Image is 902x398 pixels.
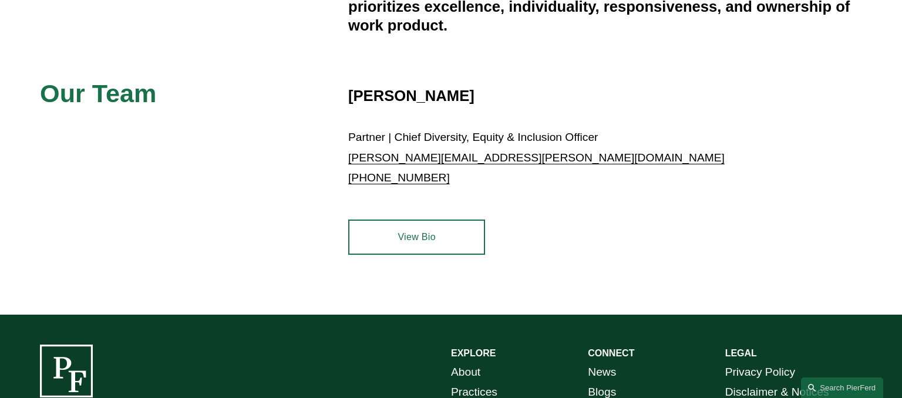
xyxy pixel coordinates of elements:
[348,151,725,164] a: [PERSON_NAME][EMAIL_ADDRESS][PERSON_NAME][DOMAIN_NAME]
[40,79,156,107] span: Our Team
[725,348,757,358] strong: LEGAL
[348,171,450,184] a: [PHONE_NUMBER]
[451,348,496,358] strong: EXPLORE
[588,362,616,383] a: News
[588,348,634,358] strong: CONNECT
[348,86,657,105] h4: [PERSON_NAME]
[801,377,883,398] a: Search this site
[725,362,795,383] a: Privacy Policy
[451,362,480,383] a: About
[348,220,485,255] a: View Bio
[348,127,862,188] p: Partner | Chief Diversity, Equity & Inclusion Officer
